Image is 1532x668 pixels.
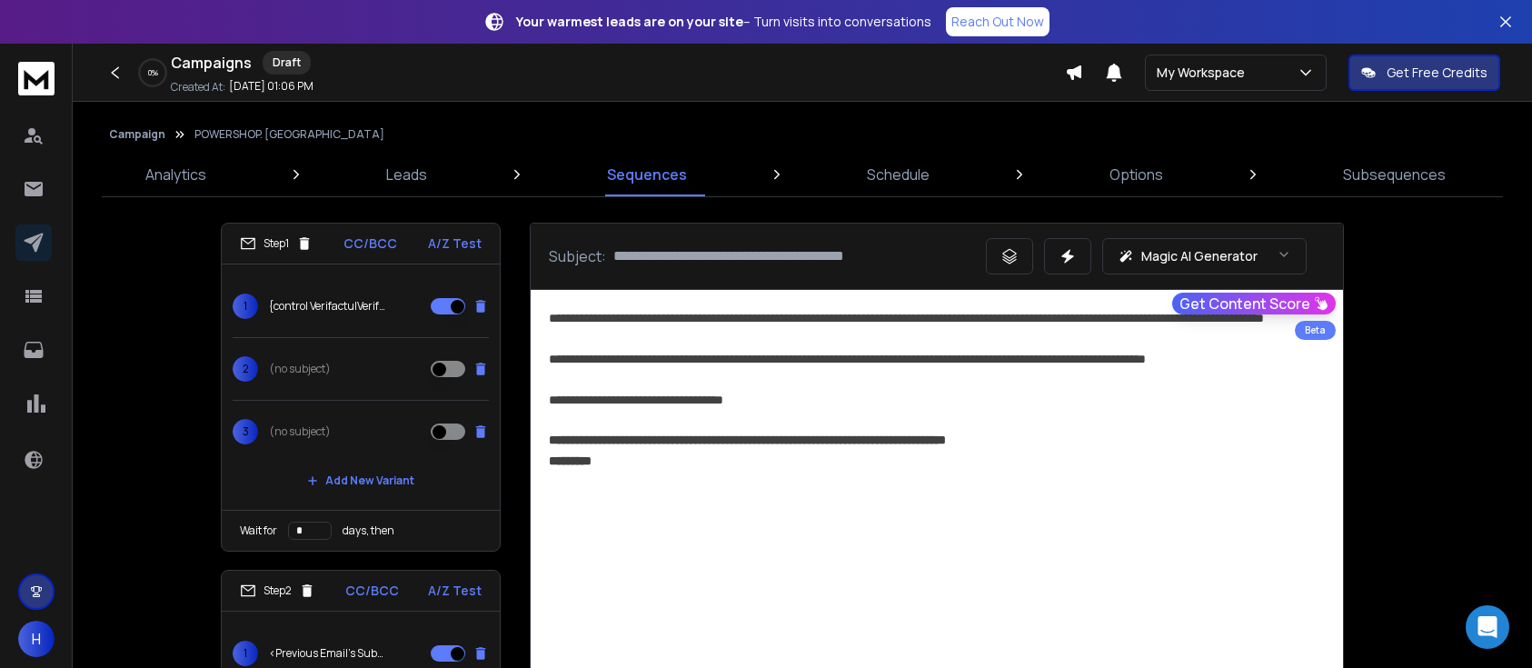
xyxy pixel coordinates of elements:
p: Subsequences [1343,164,1446,185]
button: Campaign [109,127,165,142]
button: Get Content Score [1172,293,1336,314]
a: Reach Out Now [946,7,1050,36]
p: Reach Out Now [951,13,1044,31]
span: 3 [233,419,258,444]
p: days, then [343,523,394,538]
li: Step1CC/BCCA/Z Test1{control Verifactu|Verifactu|sistema Verifactu|VERI*FACTU|Verifactu en tienda... [221,223,501,552]
p: [DATE] 01:06 PM [229,79,313,94]
button: Magic AI Generator [1102,238,1307,274]
p: My Workspace [1157,64,1252,82]
div: Step 1 [240,235,313,252]
p: Subject: [549,245,606,267]
p: – Turn visits into conversations [516,13,931,31]
p: Sequences [607,164,687,185]
button: H [18,621,55,657]
p: A/Z Test [428,582,482,600]
h1: Campaigns [171,52,252,74]
div: Beta [1295,321,1336,340]
span: 1 [233,641,258,666]
p: Wait for [240,523,277,538]
p: Options [1109,164,1163,185]
p: Get Free Credits [1387,64,1487,82]
span: 1 [233,294,258,319]
p: Analytics [145,164,206,185]
a: Schedule [856,153,940,196]
p: 0 % [148,67,158,78]
button: Add New Variant [293,463,429,499]
p: A/Z Test [428,234,482,253]
a: Analytics [134,153,217,196]
div: Step 2 [240,583,315,599]
p: Created At: [171,80,225,95]
a: Options [1099,153,1174,196]
a: Subsequences [1332,153,1457,196]
a: Leads [375,153,438,196]
span: 2 [233,356,258,382]
p: Magic AI Generator [1141,247,1258,265]
div: Draft [263,51,311,75]
p: POWERSHOP. [GEOGRAPHIC_DATA] [194,127,384,142]
strong: Your warmest leads are on your site [516,13,743,30]
p: Leads [386,164,427,185]
p: <Previous Email's Subject> [269,646,385,661]
p: CC/BCC [345,582,399,600]
button: Get Free Credits [1348,55,1500,91]
div: Open Intercom Messenger [1466,605,1509,649]
p: (no subject) [269,424,331,439]
p: Schedule [867,164,930,185]
img: logo [18,62,55,95]
p: {control Verifactu|Verifactu|sistema Verifactu|VERI*FACTU|Verifactu en tienda} [269,299,385,314]
p: CC/BCC [343,234,397,253]
p: (no subject) [269,362,331,376]
a: Sequences [596,153,698,196]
